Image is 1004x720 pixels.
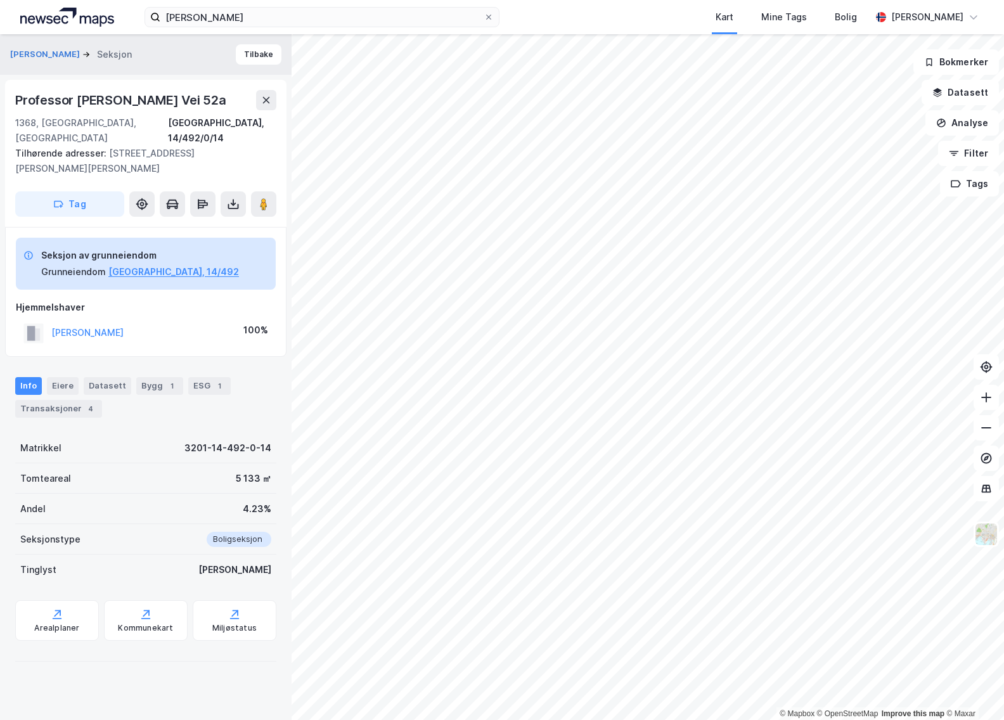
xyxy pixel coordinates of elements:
[47,377,79,395] div: Eiere
[20,501,46,517] div: Andel
[16,300,276,315] div: Hjemmelshaver
[15,146,266,176] div: [STREET_ADDRESS][PERSON_NAME][PERSON_NAME]
[20,440,61,456] div: Matrikkel
[10,48,82,61] button: [PERSON_NAME]
[212,623,257,633] div: Miljøstatus
[84,377,131,395] div: Datasett
[15,377,42,395] div: Info
[236,471,271,486] div: 5 133 ㎡
[925,110,999,136] button: Analyse
[20,8,114,27] img: logo.a4113a55bc3d86da70a041830d287a7e.svg
[940,171,999,196] button: Tags
[938,141,999,166] button: Filter
[941,659,1004,720] iframe: Chat Widget
[20,562,56,577] div: Tinglyst
[243,501,271,517] div: 4.23%
[136,377,183,395] div: Bygg
[922,80,999,105] button: Datasett
[15,90,229,110] div: Professor [PERSON_NAME] Vei 52a
[15,400,102,418] div: Transaksjoner
[213,380,226,392] div: 1
[913,49,999,75] button: Bokmerker
[716,10,733,25] div: Kart
[20,471,71,486] div: Tomteareal
[108,264,239,280] button: [GEOGRAPHIC_DATA], 14/492
[184,440,271,456] div: 3201-14-492-0-14
[20,532,80,547] div: Seksjonstype
[882,709,944,718] a: Improve this map
[41,264,106,280] div: Grunneiendom
[41,248,239,263] div: Seksjon av grunneiendom
[243,323,268,338] div: 100%
[835,10,857,25] div: Bolig
[891,10,963,25] div: [PERSON_NAME]
[198,562,271,577] div: [PERSON_NAME]
[15,148,109,158] span: Tilhørende adresser:
[780,709,814,718] a: Mapbox
[168,115,276,146] div: [GEOGRAPHIC_DATA], 14/492/0/14
[236,44,281,65] button: Tilbake
[160,8,484,27] input: Søk på adresse, matrikkel, gårdeiere, leietakere eller personer
[97,47,132,62] div: Seksjon
[165,380,178,392] div: 1
[817,709,878,718] a: OpenStreetMap
[974,522,998,546] img: Z
[15,115,168,146] div: 1368, [GEOGRAPHIC_DATA], [GEOGRAPHIC_DATA]
[34,623,79,633] div: Arealplaner
[15,191,124,217] button: Tag
[188,377,231,395] div: ESG
[761,10,807,25] div: Mine Tags
[84,402,97,415] div: 4
[118,623,173,633] div: Kommunekart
